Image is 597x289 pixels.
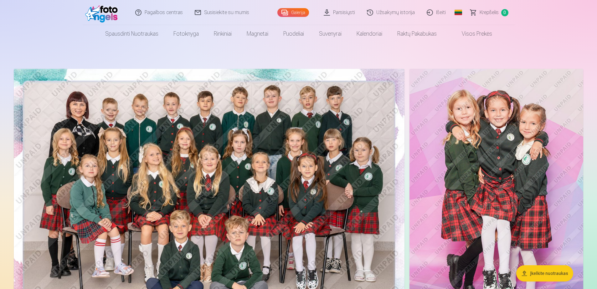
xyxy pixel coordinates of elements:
[444,25,500,43] a: Visos prekės
[277,8,309,17] a: Galerija
[480,9,499,16] span: Krepšelis
[276,25,311,43] a: Puodeliai
[98,25,166,43] a: Spausdinti nuotraukas
[516,265,573,281] button: Įkelkite nuotraukas
[390,25,444,43] a: Raktų pakabukas
[206,25,239,43] a: Rinkiniai
[349,25,390,43] a: Kalendoriai
[166,25,206,43] a: Fotoknyga
[311,25,349,43] a: Suvenyrai
[501,9,508,16] span: 0
[85,3,121,23] img: /fa2
[239,25,276,43] a: Magnetai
